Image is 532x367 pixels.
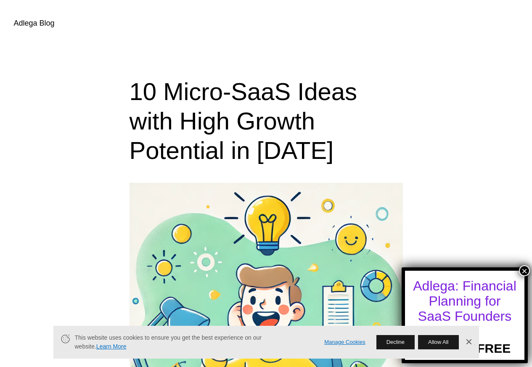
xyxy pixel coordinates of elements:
[462,336,475,349] a: Dismiss Banner
[376,335,415,349] button: Decline
[96,343,127,350] a: Learn More
[130,77,403,165] h1: 10 Micro-SaaS Ideas with High Growth Potential in [DATE]
[418,335,458,349] button: Allow All
[413,278,517,324] div: Adlega: Financial Planning for SaaS Founders
[75,333,313,351] span: This website uses cookies to ensure you get the best experience on our website.
[324,338,365,347] a: Manage Cookies
[60,333,71,344] svg: Cookie Icon
[519,265,530,276] button: Close
[14,19,55,27] a: Adlega Blog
